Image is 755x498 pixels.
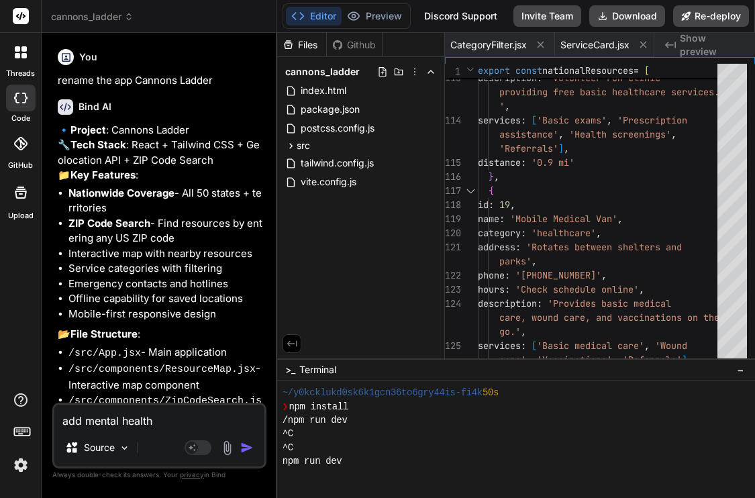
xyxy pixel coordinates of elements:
span: tailwind.config.js [299,155,375,171]
span: hours [478,283,505,295]
span: npm install [289,400,348,413]
li: - Interactive map component [68,361,264,393]
span: , [612,354,617,366]
span: Show preview [680,32,744,58]
span: , [687,354,693,366]
span: '[PHONE_NUMBER]' [515,269,601,281]
strong: Nationwide Coverage [68,187,174,199]
span: distance [478,156,521,168]
span: index.html [299,83,348,99]
span: 19 [499,199,510,211]
div: 125 [445,339,460,353]
strong: Key Features [70,168,136,181]
span: ] [682,354,687,366]
span: services [478,340,521,352]
span: description [478,297,537,309]
span: [ [644,64,650,77]
img: settings [9,454,32,477]
div: 118 [445,198,460,212]
div: 117 [445,184,460,198]
span: cannons_ladder [285,65,360,79]
span: description [478,72,537,84]
div: Discord Support [416,5,505,27]
span: : [521,340,526,352]
span: 'Check schedule online' [515,283,639,295]
span: go.' [499,326,521,338]
span: ServiceCard.jsx [560,38,630,52]
span: src [297,139,310,152]
span: : [499,213,505,225]
code: /src/components/ZipCodeSearch.jsx [68,395,262,424]
span: nationalResources [542,64,634,77]
span: 'Volunteer-run clinic [548,72,660,84]
span: : [521,156,526,168]
span: 'Prescription [617,114,687,126]
span: ' [499,100,505,112]
div: 122 [445,268,460,283]
img: attachment [219,440,235,456]
div: 120 [445,226,460,240]
div: 121 [445,240,460,254]
span: − [737,363,744,377]
label: Upload [8,210,34,221]
p: Source [84,441,115,454]
span: , [607,114,612,126]
p: 📂 : [58,327,264,342]
li: - Main application [68,345,264,362]
span: , [639,283,644,295]
span: care' [499,354,526,366]
div: Files [277,38,326,52]
span: : [537,72,542,84]
span: care, wound care, and vaccinations on the [499,311,719,323]
div: Github [327,38,382,52]
span: npm run dev [283,454,342,468]
li: Offline capability for saved locations [68,291,264,307]
span: vite.config.js [299,174,358,190]
p: Always double-check its answers. Your in Bind [52,468,266,481]
span: /npm run dev [283,413,348,427]
span: const [515,64,542,77]
span: Terminal [299,363,336,377]
span: , [564,142,569,154]
span: >_ [285,363,295,377]
span: export [478,64,510,77]
label: code [11,113,30,124]
span: 'Vaccinations' [537,354,612,366]
span: : [489,199,494,211]
span: : [515,241,521,253]
span: ^C [283,441,293,454]
img: Pick Models [119,442,130,454]
span: name [478,213,499,225]
span: '0.9 mi' [532,156,574,168]
span: 'Basic medical care' [537,340,644,352]
span: id [478,199,489,211]
strong: File Structure [70,328,138,340]
span: assistance' [499,128,558,140]
strong: Tech Stack [70,138,126,151]
button: − [734,359,747,381]
span: CategoryFilter.jsx [450,38,527,52]
h6: Bind AI [79,100,111,113]
p: 🔹 : Cannons Ladder 🔧 : React + Tailwind CSS + Geolocation API + ZIP Code Search 📁 : [58,123,264,183]
span: 'Basic exams' [537,114,607,126]
span: ] [558,142,564,154]
div: Click to collapse the range. [462,184,479,198]
span: [ [532,114,537,126]
span: ^C [283,427,293,440]
button: Preview [342,7,407,26]
strong: Project [70,123,106,136]
span: : [505,269,510,281]
span: , [510,199,515,211]
span: cannons_ladder [51,10,134,23]
span: , [532,255,537,267]
span: 'Rotates between shelters and [526,241,682,253]
span: : [505,283,510,295]
div: 119 [445,212,460,226]
span: 1 [445,64,460,79]
span: providing free basic healthcare services. [499,86,719,98]
span: 50s [483,386,499,399]
span: package.json [299,101,361,117]
span: } [489,170,494,183]
span: 'Provides basic medical [548,297,671,309]
li: Service categories with filtering [68,261,264,277]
